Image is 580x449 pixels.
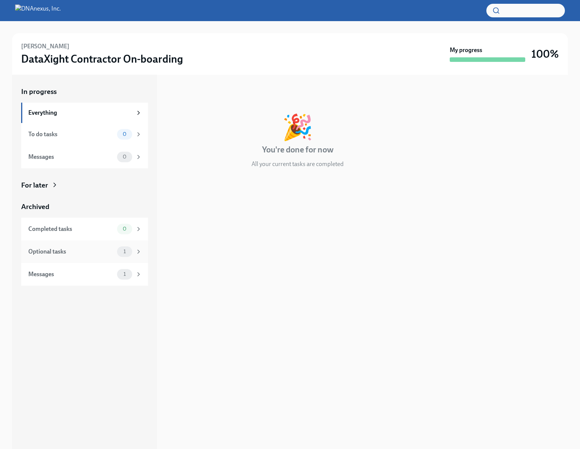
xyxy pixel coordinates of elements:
[21,202,148,212] a: Archived
[118,131,131,137] span: 0
[21,87,148,97] a: In progress
[28,153,114,161] div: Messages
[262,144,333,155] h4: You're done for now
[28,109,132,117] div: Everything
[21,180,48,190] div: For later
[119,271,130,277] span: 1
[28,130,114,138] div: To do tasks
[28,248,114,256] div: Optional tasks
[28,270,114,278] div: Messages
[21,52,183,66] h3: DataXight Contractor On-boarding
[450,46,482,54] strong: My progress
[21,123,148,146] a: To do tasks0
[251,160,344,168] p: All your current tasks are completed
[21,263,148,286] a: Messages1
[21,146,148,168] a: Messages0
[21,103,148,123] a: Everything
[28,225,114,233] div: Completed tasks
[21,42,69,51] h6: [PERSON_NAME]
[118,226,131,232] span: 0
[531,47,559,61] h3: 100%
[119,249,130,254] span: 1
[166,87,202,97] div: In progress
[21,180,148,190] a: For later
[21,218,148,240] a: Completed tasks0
[21,240,148,263] a: Optional tasks1
[118,154,131,160] span: 0
[282,115,313,140] div: 🎉
[15,5,61,17] img: DNAnexus, Inc.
